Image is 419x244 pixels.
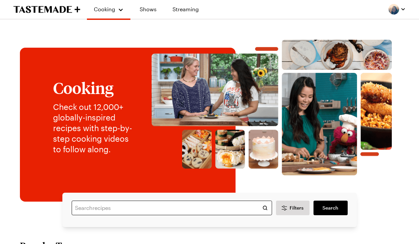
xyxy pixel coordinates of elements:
a: To Tastemade Home Page [13,6,80,13]
img: Profile picture [388,4,399,15]
img: Explore recipes [151,40,392,175]
button: Cooking [94,3,124,16]
button: Desktop filters [276,201,310,215]
span: Cooking [94,6,115,12]
button: Profile picture [388,4,406,15]
h1: Cooking [53,79,138,96]
p: Check out 12,000+ globally-inspired recipes with step-by-step cooking videos to follow along. [53,102,138,155]
a: filters [314,201,347,215]
span: Search [322,205,338,211]
span: Filters [290,205,304,211]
